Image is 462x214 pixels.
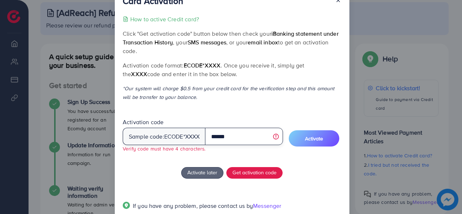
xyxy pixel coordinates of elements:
span: SMS messages [188,38,226,46]
span: XXXX [131,70,147,78]
p: Click "Get activation code" button below then check your , your , or your to get an activation code. [123,29,341,55]
img: Popup guide [123,202,130,209]
p: Activation code format: . Once you receive it, simply get the code and enter it in the box below. [123,61,341,78]
div: Sample code: *XXXX [123,128,206,145]
span: Activate [305,135,323,142]
span: email inbox [248,38,278,46]
label: Activation code [123,118,164,126]
button: Activate later [181,167,223,179]
small: Verify code must have 4 characters. [123,145,206,152]
span: ecode*XXXX [184,61,221,69]
span: iBanking statement under Transaction History [123,30,339,46]
button: Get activation code [226,167,283,179]
span: Get activation code [232,169,276,176]
button: Activate [289,130,339,147]
p: *Our system will charge $0.5 from your credit card for the verification step and this amount will... [123,84,341,101]
span: Messenger [253,202,281,210]
span: Activate later [187,169,217,176]
span: ecode [164,132,183,141]
p: How to active Credit card? [130,15,199,23]
span: If you have any problem, please contact us by [133,202,253,210]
